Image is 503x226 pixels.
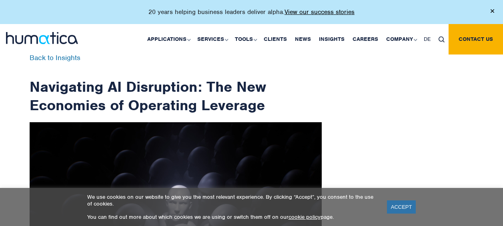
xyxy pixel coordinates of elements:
[143,24,193,54] a: Applications
[193,24,231,54] a: Services
[148,8,355,16] p: 20 years helping business leaders deliver alpha.
[30,54,322,114] h1: Navigating AI Disruption: The New Economies of Operating Leverage
[424,36,431,42] span: DE
[87,214,377,220] p: You can find out more about which cookies we are using or switch them off on our page.
[382,24,420,54] a: Company
[6,32,78,44] img: logo
[285,8,355,16] a: View our success stories
[315,24,349,54] a: Insights
[349,24,382,54] a: Careers
[87,194,377,207] p: We use cookies on our website to give you the most relevant experience. By clicking “Accept”, you...
[439,36,445,42] img: search_icon
[449,24,503,54] a: Contact us
[30,53,80,62] a: Back to Insights
[231,24,260,54] a: Tools
[291,24,315,54] a: News
[387,200,416,214] a: ACCEPT
[420,24,435,54] a: DE
[289,214,321,220] a: cookie policy
[260,24,291,54] a: Clients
